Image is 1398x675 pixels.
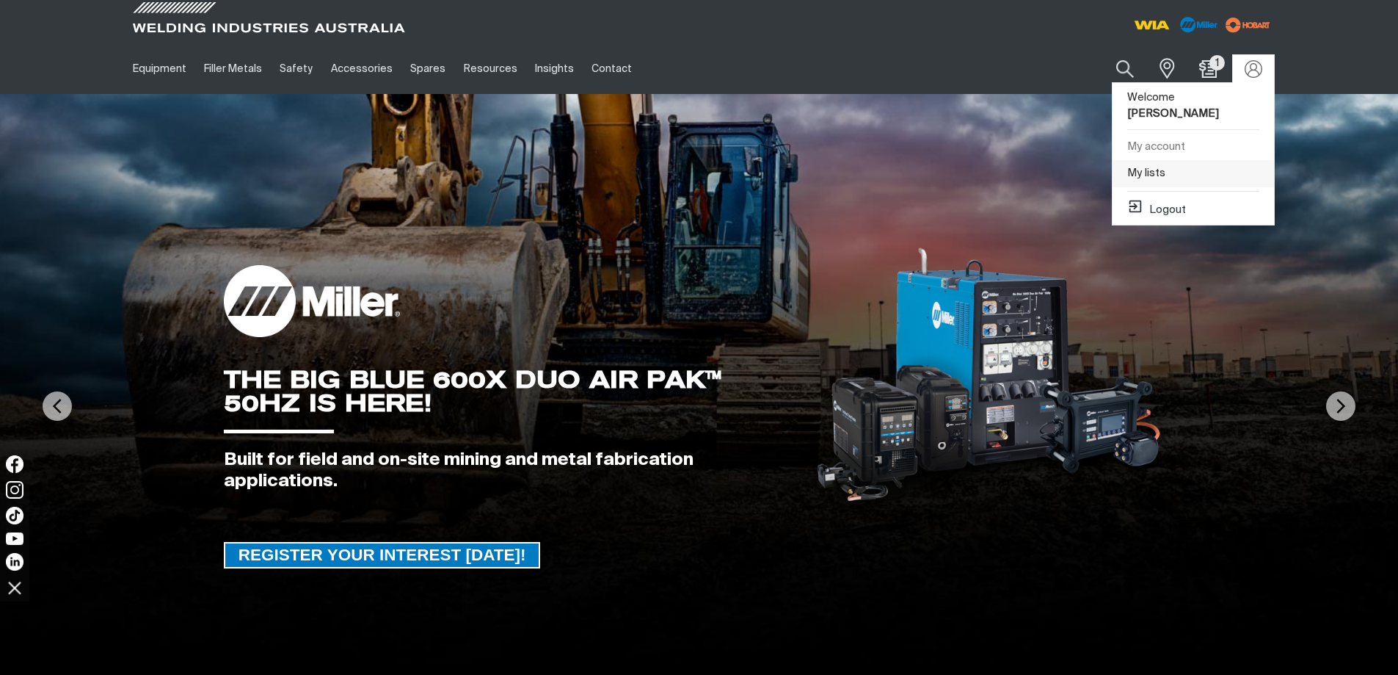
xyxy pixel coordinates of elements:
img: hide socials [2,575,27,600]
a: Resources [454,43,525,94]
a: My account [1113,134,1274,161]
span: Welcome [1127,92,1219,120]
img: miller [1221,14,1275,36]
a: Contact [583,43,641,94]
a: Safety [271,43,321,94]
nav: Main [124,43,987,94]
div: GET A FREE 16TC & 12P SAMPLE PACK! [224,194,1174,282]
button: Logout [1127,198,1186,216]
img: Facebook [6,455,23,473]
div: THE BIG BLUE 600X DUO AIR PAK™ 50HZ IS HERE! [224,368,793,415]
img: YouTube [6,533,23,545]
div: Built for field and on-site mining and metal fabrication applications. [224,450,793,492]
a: My lists [1113,160,1274,187]
a: Filler Metals [195,43,271,94]
img: TikTok [6,507,23,524]
button: Search products [1100,51,1150,86]
a: REGISTER YOUR INTEREST TODAY! [224,542,541,568]
a: Spares [401,43,454,94]
img: PrevArrow [43,391,72,421]
a: Insights [526,43,583,94]
img: NextArrow [1326,391,1355,421]
input: Product name or item number... [1082,51,1150,86]
b: [PERSON_NAME] [1127,108,1219,119]
a: Equipment [124,43,195,94]
img: LinkedIn [6,553,23,571]
img: Instagram [6,481,23,499]
span: REGISTER YOUR INTEREST [DATE]! [225,542,539,568]
a: Accessories [322,43,401,94]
